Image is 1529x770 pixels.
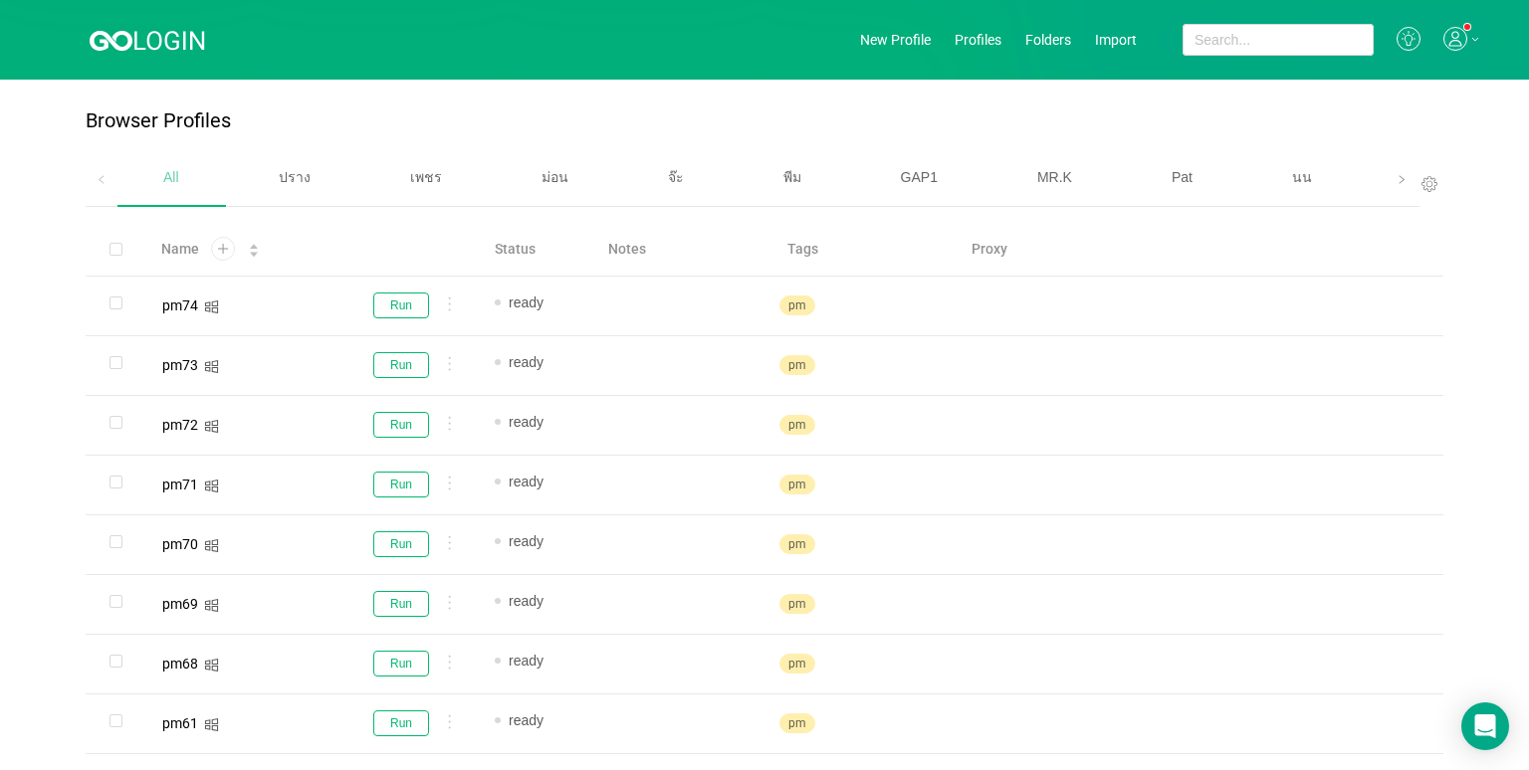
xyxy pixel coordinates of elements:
span: ready [509,474,544,489]
span: พีม [783,169,801,185]
div: pm72 [162,418,198,432]
span: ready [509,354,544,370]
i: icon: caret-up [249,242,260,248]
button: Run [373,292,429,318]
a: New Profile [860,32,931,48]
div: pm61 [162,716,198,730]
a: Profiles [955,32,1001,48]
span: ready [509,294,544,310]
span: เพชร [410,169,442,185]
a: Folders [1025,32,1071,48]
i: icon: windows [204,479,219,493]
span: GAP1 [901,169,938,185]
div: Open Intercom Messenger [1461,702,1509,750]
input: Search... [1183,24,1374,56]
button: Run [373,472,429,497]
span: จ๊ะ [668,169,684,185]
span: Pat [1172,169,1193,185]
i: icon: windows [204,658,219,673]
span: ม่อน [542,169,568,185]
i: icon: windows [204,717,219,732]
sup: 1 [1464,24,1470,30]
div: Sort [248,241,260,255]
span: ready [509,414,544,430]
span: Tags [787,239,818,260]
span: Notes [608,239,646,260]
i: icon: caret-down [249,249,260,255]
button: Run [373,651,429,676]
button: Run [373,710,429,736]
i: icon: windows [204,359,219,374]
span: ready [509,593,544,609]
button: Run [373,352,429,378]
p: Browser Profiles [86,109,231,132]
i: icon: right [1397,175,1407,185]
i: icon: windows [204,299,219,314]
span: Status [495,239,536,260]
button: Run [373,412,429,438]
a: Import [1095,32,1137,48]
span: ready [509,533,544,549]
span: ready [509,653,544,669]
div: pm74 [162,298,198,312]
i: icon: windows [204,598,219,613]
i: icon: windows [204,538,219,553]
i: icon: left [97,175,107,185]
div: pm70 [162,537,198,551]
button: Run [373,531,429,557]
div: pm73 [162,358,198,372]
span: MR.K [1037,169,1072,185]
span: ready [509,712,544,728]
div: pm69 [162,597,198,611]
button: Run [373,591,429,617]
span: ปราง [279,169,311,185]
div: pm68 [162,657,198,671]
span: นน [1292,169,1312,185]
span: Proxy [972,239,1007,260]
div: All [117,152,225,203]
span: Name [161,239,199,260]
i: icon: windows [204,419,219,434]
div: pm71 [162,478,198,491]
